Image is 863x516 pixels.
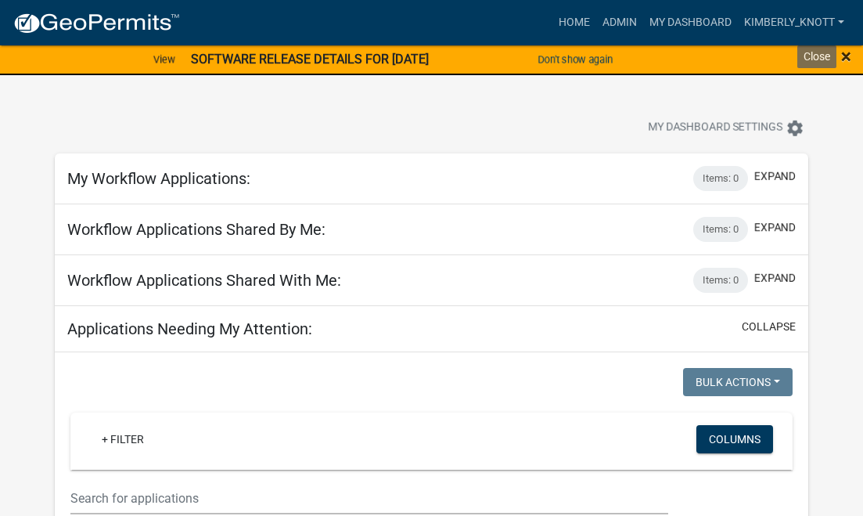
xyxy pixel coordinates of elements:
[191,52,429,67] strong: SOFTWARE RELEASE DETAILS FOR [DATE]
[531,47,619,73] button: Don't show again
[696,425,773,453] button: Columns
[70,482,668,514] input: Search for applications
[89,425,156,453] a: + Filter
[742,319,796,335] button: collapse
[643,8,738,38] a: My Dashboard
[797,45,836,68] div: Close
[841,45,851,67] span: ×
[754,270,796,287] button: expand
[754,168,796,185] button: expand
[693,217,748,242] div: Items: 0
[754,219,796,236] button: expand
[738,8,850,38] a: kimberly_knott
[147,47,182,73] a: View
[693,268,748,293] div: Items: 0
[841,47,851,66] button: Close
[635,113,817,143] button: My Dashboard Settingssettings
[693,166,748,191] div: Items: 0
[552,8,596,38] a: Home
[683,368,793,396] button: Bulk Actions
[67,169,250,188] h5: My Workflow Applications:
[648,119,782,138] span: My Dashboard Settings
[67,220,325,239] h5: Workflow Applications Shared By Me:
[67,271,341,290] h5: Workflow Applications Shared With Me:
[67,319,312,338] h5: Applications Needing My Attention:
[596,8,643,38] a: Admin
[786,119,804,138] i: settings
